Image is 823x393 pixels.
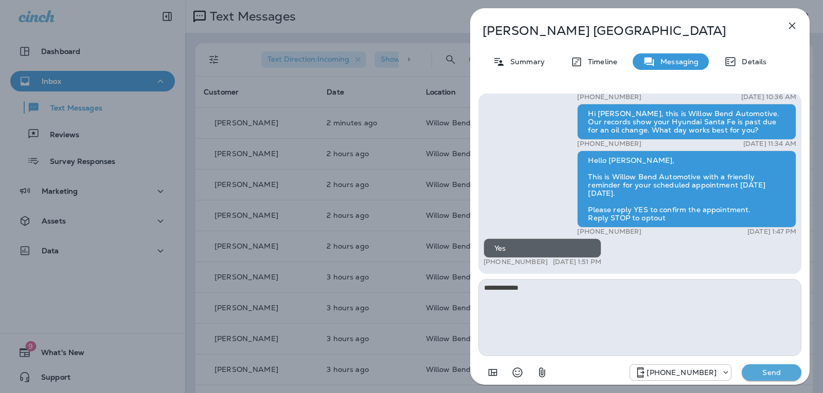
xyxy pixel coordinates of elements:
div: +1 (813) 497-4455 [630,366,731,379]
p: [DATE] 1:51 PM [553,258,601,266]
p: [DATE] 10:36 AM [741,93,796,101]
p: [PERSON_NAME] [GEOGRAPHIC_DATA] [482,24,763,38]
p: [PHONE_NUMBER] [577,140,641,148]
p: [DATE] 11:34 AM [743,140,796,148]
p: [DATE] 1:47 PM [747,228,796,236]
button: Add in a premade template [482,362,503,383]
div: Hi [PERSON_NAME], this is Willow Bend Automotive. Our records show your Hyundai Santa Fe is past ... [577,104,796,140]
button: Select an emoji [507,362,528,383]
p: [PHONE_NUMBER] [577,228,641,236]
div: Yes [484,238,601,258]
p: Details [737,58,766,66]
p: [PHONE_NUMBER] [577,93,641,101]
p: [PHONE_NUMBER] [484,258,548,266]
p: Messaging [655,58,699,66]
p: Send [750,368,793,377]
p: Timeline [583,58,617,66]
div: Hello [PERSON_NAME], This is Willow Bend Automotive with a friendly reminder for your scheduled a... [577,151,796,228]
p: [PHONE_NUMBER] [647,368,717,377]
p: Summary [505,58,545,66]
button: Send [742,364,801,381]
